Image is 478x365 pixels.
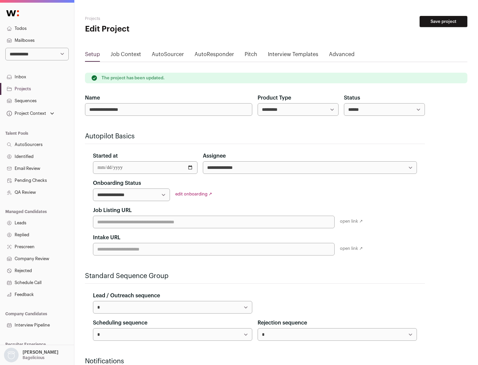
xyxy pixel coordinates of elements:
h2: Autopilot Basics [85,132,425,141]
button: Open dropdown [3,348,60,362]
h1: Edit Project [85,24,212,35]
button: Save project [420,16,467,27]
label: Lead / Outreach sequence [93,292,160,300]
a: AutoSourcer [152,50,184,61]
a: Interview Templates [268,50,318,61]
p: The project has been updated. [102,75,165,81]
label: Intake URL [93,234,120,242]
label: Job Listing URL [93,206,132,214]
label: Started at [93,152,118,160]
p: Bagelicious [23,355,44,360]
img: nopic.png [4,348,19,362]
label: Status [344,94,360,102]
label: Assignee [203,152,226,160]
a: Advanced [329,50,355,61]
h2: Standard Sequence Group [85,271,425,281]
a: Job Context [111,50,141,61]
a: edit onboarding ↗ [175,192,212,196]
h2: Projects [85,16,212,21]
a: Pitch [245,50,257,61]
label: Name [85,94,100,102]
label: Rejection sequence [258,319,307,327]
button: Open dropdown [5,109,55,118]
label: Scheduling sequence [93,319,147,327]
p: [PERSON_NAME] [23,350,58,355]
a: Setup [85,50,100,61]
label: Onboarding Status [93,179,141,187]
img: Wellfound [3,7,23,20]
a: AutoResponder [195,50,234,61]
div: Project Context [5,111,46,116]
label: Product Type [258,94,291,102]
